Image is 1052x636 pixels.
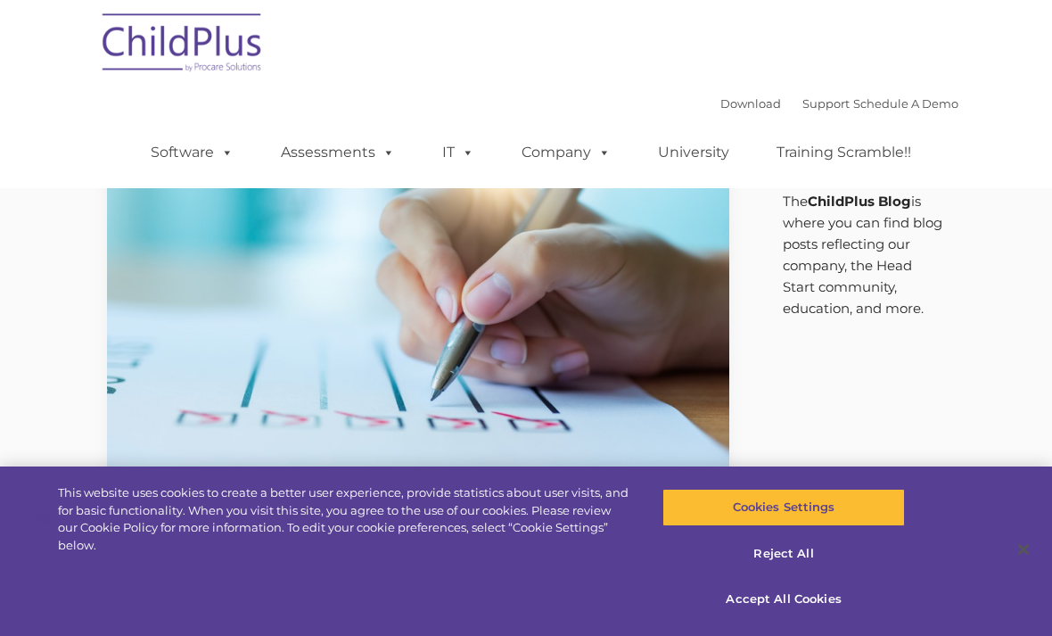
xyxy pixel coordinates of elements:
[107,125,729,475] img: Efficiency Boost: ChildPlus Online's Enhanced Family Pre-Application Process - Streamlining Appli...
[720,96,781,111] a: Download
[853,96,958,111] a: Schedule A Demo
[640,135,747,170] a: University
[662,581,904,618] button: Accept All Cookies
[58,484,631,554] div: This website uses cookies to create a better user experience, provide statistics about user visit...
[263,135,413,170] a: Assessments
[504,135,629,170] a: Company
[1004,530,1043,569] button: Close
[662,489,904,526] button: Cookies Settings
[133,135,251,170] a: Software
[759,135,929,170] a: Training Scramble!!
[808,193,911,210] strong: ChildPlus Blog
[783,191,946,319] p: The is where you can find blog posts reflecting our company, the Head Start community, education,...
[802,96,850,111] a: Support
[720,96,958,111] font: |
[94,1,272,90] img: ChildPlus by Procare Solutions
[662,535,904,573] button: Reject All
[424,135,492,170] a: IT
